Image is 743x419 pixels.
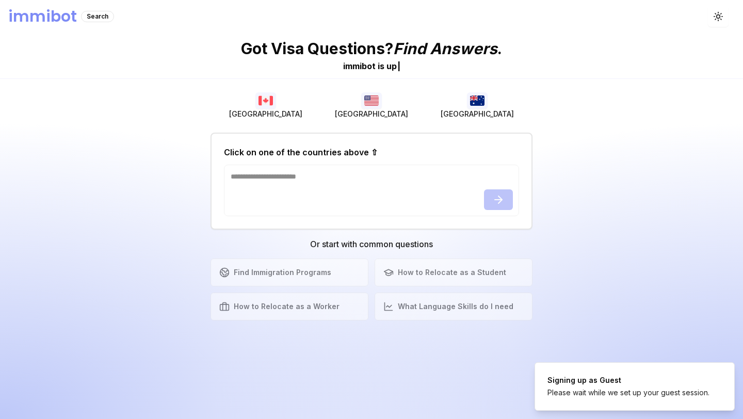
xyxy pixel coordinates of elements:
[81,11,114,22] div: Search
[547,388,709,398] div: Please wait while we set up your guest session.
[241,39,502,58] p: Got Visa Questions? .
[211,238,532,250] h3: Or start with common questions
[547,375,709,385] div: Signing up as Guest
[397,61,400,71] span: |
[229,109,302,119] span: [GEOGRAPHIC_DATA]
[224,146,378,158] h2: Click on one of the countries above ⇧
[393,39,497,58] span: Find Answers
[335,109,408,119] span: [GEOGRAPHIC_DATA]
[467,92,488,109] img: Australia flag
[255,92,276,109] img: Canada flag
[8,7,77,26] h1: immibot
[386,61,397,71] span: u p
[441,109,514,119] span: [GEOGRAPHIC_DATA]
[361,92,382,109] img: USA flag
[343,60,384,72] div: immibot is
